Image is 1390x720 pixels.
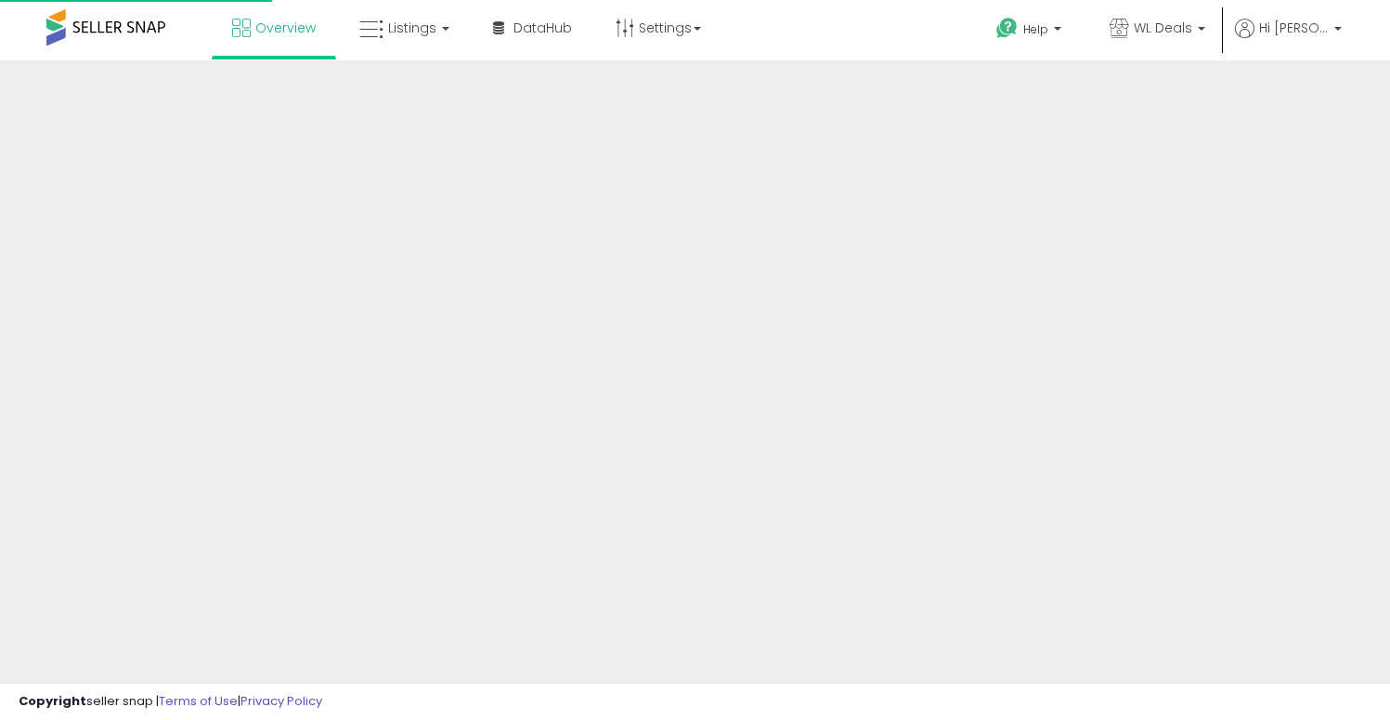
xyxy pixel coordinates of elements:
[388,19,436,37] span: Listings
[513,19,572,37] span: DataHub
[1134,19,1192,37] span: WL Deals
[1023,21,1048,37] span: Help
[240,692,322,710] a: Privacy Policy
[19,692,86,710] strong: Copyright
[1259,19,1329,37] span: Hi [PERSON_NAME]
[995,17,1019,40] i: Get Help
[1235,19,1342,60] a: Hi [PERSON_NAME]
[981,3,1080,60] a: Help
[19,693,322,711] div: seller snap | |
[159,692,238,710] a: Terms of Use
[255,19,316,37] span: Overview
